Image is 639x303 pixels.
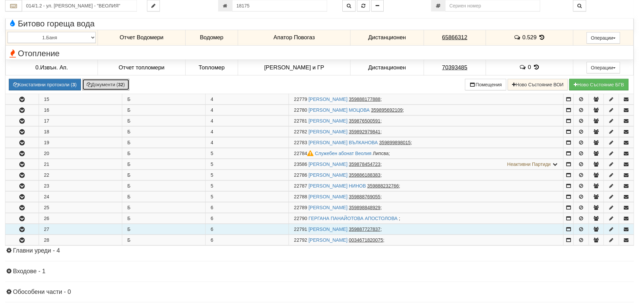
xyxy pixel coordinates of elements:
[528,64,531,71] span: 0
[211,194,213,199] span: 5
[308,161,347,167] a: [PERSON_NAME]
[294,205,307,210] span: Партида №
[39,105,122,115] td: 16
[7,49,60,58] span: Отопление
[120,34,163,41] span: Отчет Водомери
[587,32,620,44] button: Операции
[211,140,213,145] span: 4
[308,237,347,243] a: [PERSON_NAME]
[185,30,238,46] td: Водомер
[211,183,213,189] span: 5
[211,129,213,134] span: 4
[211,237,213,243] span: 6
[308,96,347,102] a: [PERSON_NAME]
[379,140,410,145] tcxspan: Call 359899898015 via 3CX
[289,224,563,235] td: ;
[39,127,122,137] td: 18
[442,64,467,71] tcxspan: Call 70393485 via 3CX
[122,224,205,235] td: Б
[5,289,634,296] h4: Обособени части - 0
[308,118,347,124] a: [PERSON_NAME]
[308,107,370,113] a: [PERSON_NAME] МОЦОВА
[289,192,563,202] td: ;
[507,161,551,167] span: Неактивни Партиди
[122,94,205,105] td: Б
[350,60,424,75] td: Дистанционен
[308,205,347,210] a: [PERSON_NAME]
[349,237,383,243] tcxspan: Call 0034671820075 via 3CX
[349,226,380,232] tcxspan: Call 359887727837 via 3CX
[308,183,366,189] a: [PERSON_NAME] НИНОВ
[538,34,546,41] span: История на показанията
[349,194,380,199] tcxspan: Call 359888769055 via 3CX
[349,161,380,167] tcxspan: Call 359878454723 via 3CX
[39,192,122,202] td: 24
[294,194,307,199] span: Партида №
[289,148,563,159] td: ;
[39,224,122,235] td: 27
[39,159,122,170] td: 21
[587,62,620,73] button: Операции
[122,127,205,137] td: Б
[211,226,213,232] span: 6
[289,181,563,191] td: ;
[294,129,307,134] span: Партида №
[122,235,205,245] td: Б
[294,226,307,232] span: Партида №
[294,96,307,102] span: Партида №
[289,235,563,245] td: ;
[122,148,205,159] td: Б
[289,170,563,180] td: ;
[289,202,563,213] td: ;
[519,64,528,70] span: История на забележките
[5,268,634,275] h4: Входове - 1
[508,79,568,90] button: Ново Състояние ВОИ
[122,192,205,202] td: Б
[289,94,563,105] td: ;
[513,34,522,41] span: История на забележките
[294,172,307,178] span: Партида №
[349,205,380,210] tcxspan: Call 359898848929 via 3CX
[39,235,122,245] td: 28
[122,170,205,180] td: Б
[119,64,164,71] span: Отчет топломери
[122,159,205,170] td: Б
[294,237,307,243] span: Партида №
[294,161,307,167] span: Партида №
[39,137,122,148] td: 19
[9,79,81,90] button: Констативни протоколи (3)
[294,183,307,189] span: Партида №
[289,159,563,170] td: ;
[122,181,205,191] td: Б
[82,79,129,90] button: Документи (32)
[349,118,380,124] tcxspan: Call 359876500591 via 3CX
[308,172,347,178] a: [PERSON_NAME]
[122,137,205,148] td: Б
[238,60,350,75] td: [PERSON_NAME] и ГР
[211,96,213,102] span: 4
[289,127,563,137] td: ;
[349,96,380,102] tcxspan: Call 359888177888 via 3CX
[373,151,389,156] span: Липсва
[442,34,467,41] tcxspan: Call 65866312 via 3CX
[118,82,124,87] b: 32
[289,116,563,126] td: ;
[122,213,205,224] td: Б
[7,19,94,28] span: Битово гореща вода
[371,107,403,113] tcxspan: Call 359895692109 via 3CX
[315,151,371,156] a: Служебен абонат Веолия
[294,140,307,145] span: Партида №
[294,107,307,113] span: Партида №
[294,216,307,221] span: Партида №
[238,30,350,46] td: Апатор Повогаз
[289,137,563,148] td: ;
[523,35,537,41] span: 0.529
[211,172,213,178] span: 5
[39,148,122,159] td: 20
[349,172,380,178] tcxspan: Call 359886188383 via 3CX
[308,226,347,232] a: [PERSON_NAME]
[308,140,378,145] a: [PERSON_NAME] ВЪЛКАНОВА
[39,170,122,180] td: 22
[211,161,213,167] span: 5
[211,107,213,113] span: 4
